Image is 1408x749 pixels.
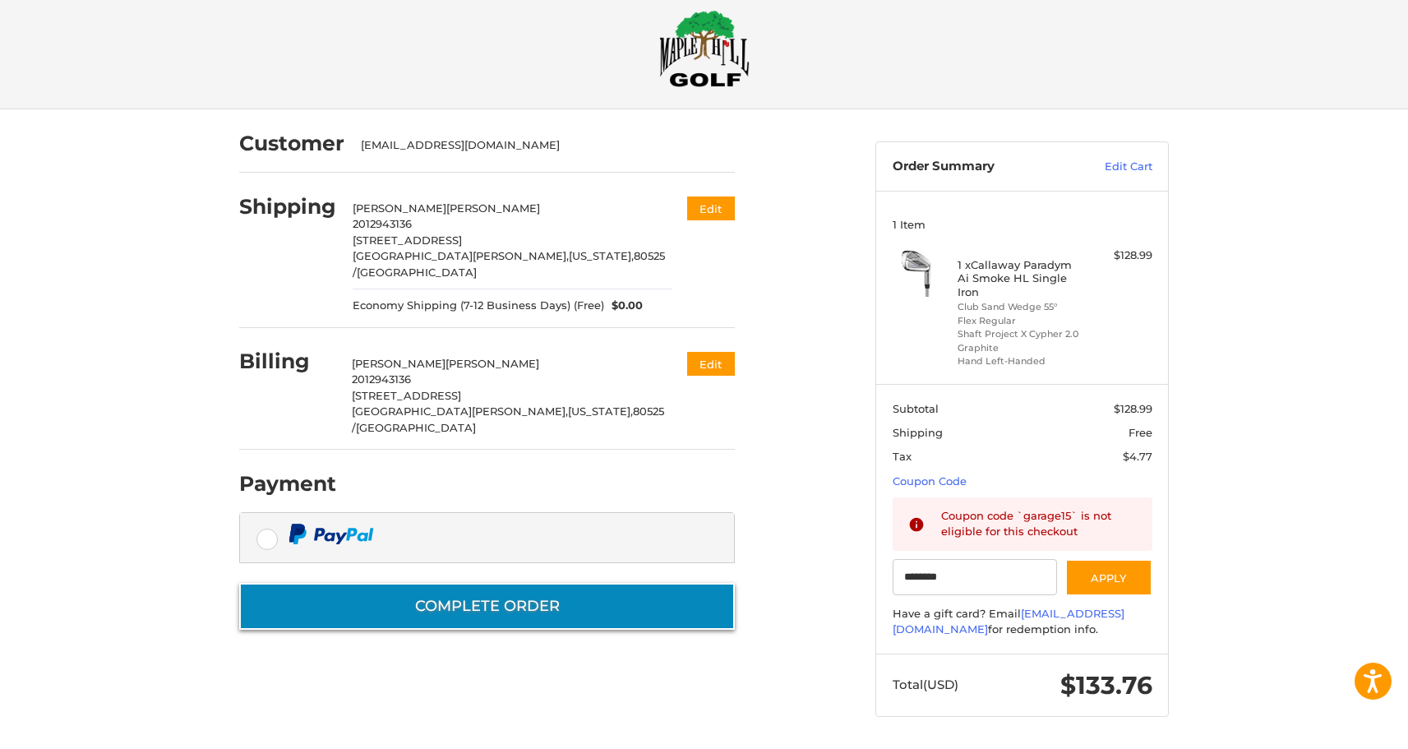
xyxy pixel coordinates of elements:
h2: Customer [239,131,344,156]
h2: Billing [239,349,335,374]
div: $128.99 [1087,247,1152,264]
span: [GEOGRAPHIC_DATA] [356,421,476,434]
span: Tax [893,450,912,463]
span: [US_STATE], [568,405,633,418]
span: 2012943136 [353,217,412,230]
span: [STREET_ADDRESS] [353,233,462,247]
span: Economy Shipping (7-12 Business Days) (Free) [353,298,604,314]
span: 2012943136 [352,372,411,386]
span: $4.77 [1123,450,1152,463]
button: Complete order [239,583,735,630]
input: Gift Certificate or Coupon Code [893,559,1058,596]
span: [GEOGRAPHIC_DATA] [357,266,477,279]
img: PayPal icon [289,524,374,544]
span: Shipping [893,426,943,439]
span: Subtotal [893,402,939,415]
span: [PERSON_NAME] [353,201,446,215]
span: 80525 / [353,249,665,279]
li: Club Sand Wedge 55° [958,300,1083,314]
div: Coupon code `garage15` is not eligible for this checkout [941,508,1137,540]
span: [PERSON_NAME] [445,357,539,370]
li: Flex Regular [958,314,1083,328]
span: [GEOGRAPHIC_DATA][PERSON_NAME], [352,405,568,418]
h4: 1 x Callaway Paradym Ai Smoke HL Single Iron [958,258,1083,298]
a: Edit Cart [1069,159,1152,175]
h2: Payment [239,471,336,497]
span: [STREET_ADDRESS] [352,389,461,402]
button: Edit [687,196,735,220]
button: Apply [1065,559,1152,596]
div: [EMAIL_ADDRESS][DOMAIN_NAME] [361,137,719,154]
span: 80525 / [352,405,664,434]
h3: Order Summary [893,159,1069,175]
span: $0.00 [604,298,644,314]
li: Shaft Project X Cypher 2.0 Graphite [958,327,1083,354]
h3: 1 Item [893,218,1152,231]
img: Maple Hill Golf [659,10,750,87]
span: [US_STATE], [569,249,634,262]
button: Edit [687,352,735,376]
span: $133.76 [1060,670,1152,700]
a: Coupon Code [893,474,967,488]
span: [GEOGRAPHIC_DATA][PERSON_NAME], [353,249,569,262]
h2: Shipping [239,194,336,220]
span: [PERSON_NAME] [446,201,540,215]
span: [PERSON_NAME] [352,357,445,370]
span: Free [1129,426,1152,439]
span: Total (USD) [893,677,958,692]
li: Hand Left-Handed [958,354,1083,368]
div: Have a gift card? Email for redemption info. [893,606,1152,638]
span: $128.99 [1114,402,1152,415]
